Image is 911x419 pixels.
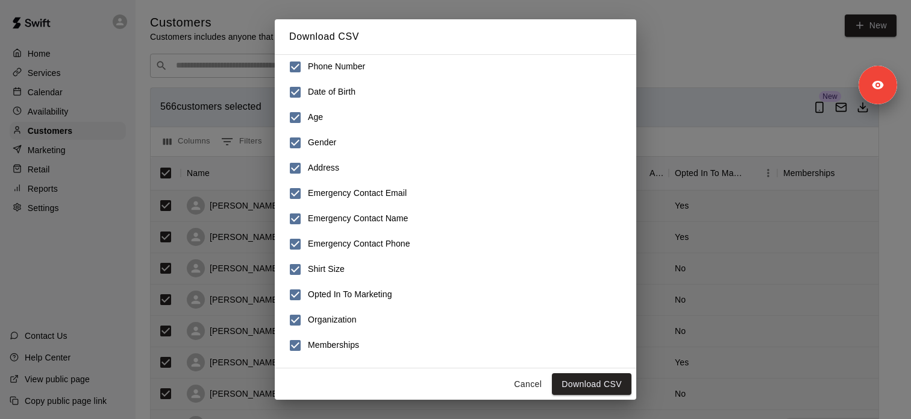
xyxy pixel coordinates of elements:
h6: Emergency Contact Phone [308,238,410,251]
h6: Emergency Contact Email [308,187,407,200]
h6: Emergency Contact Name [308,212,408,225]
h6: Memberships [308,339,359,352]
button: Download CSV [552,373,631,395]
h6: Age [308,111,323,124]
h6: Opted In To Marketing [308,288,392,301]
h6: Address [308,162,339,175]
h2: Download CSV [275,19,636,54]
button: Cancel [509,373,547,395]
h6: Gender [308,136,336,150]
h6: Organization [308,313,357,327]
h6: Shirt Size [308,263,345,276]
h6: Date of Birth [308,86,355,99]
h6: Phone Number [308,60,365,74]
